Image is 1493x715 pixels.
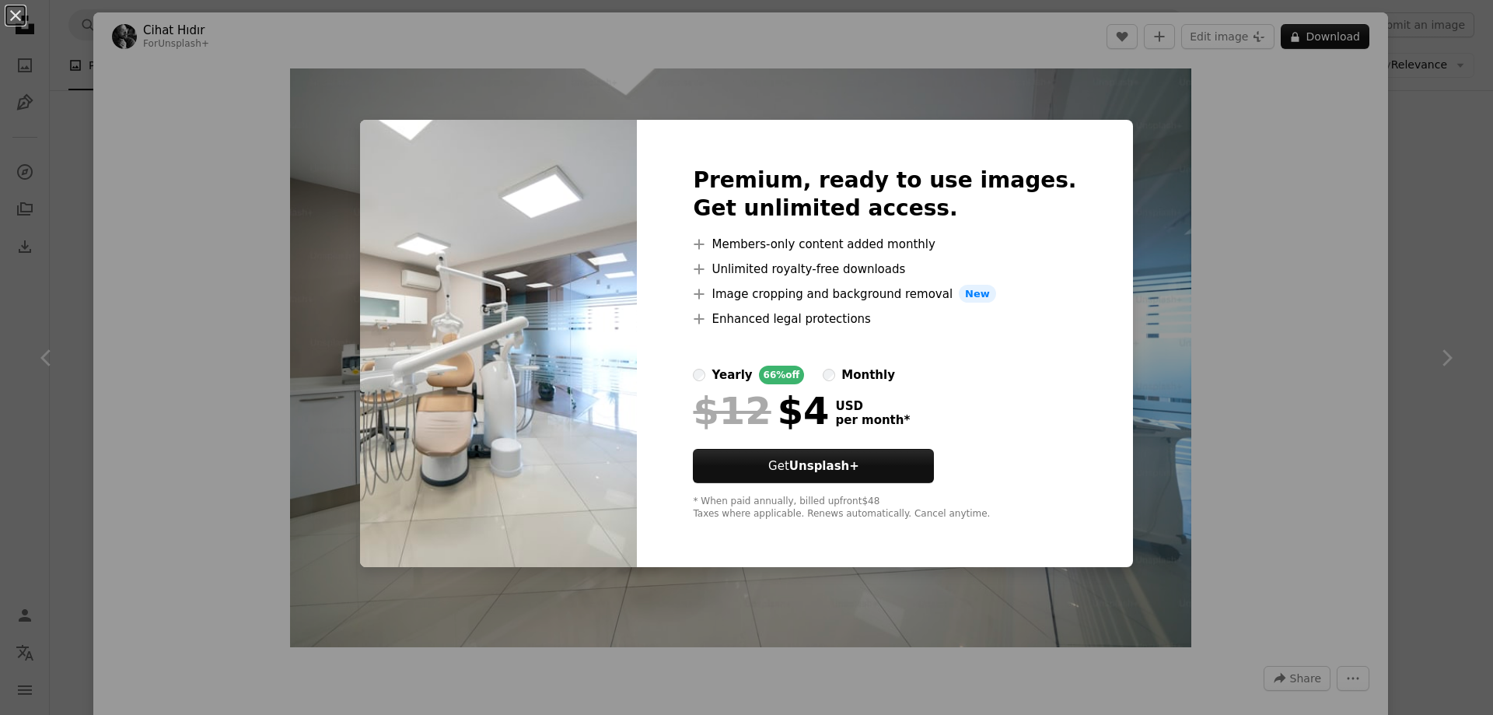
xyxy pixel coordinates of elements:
[693,285,1076,303] li: Image cropping and background removal
[693,391,829,431] div: $4
[360,120,637,568] img: premium_photo-1675686363507-22a8d0e11b4c
[789,459,859,473] strong: Unsplash+
[712,366,752,384] div: yearly
[759,366,805,384] div: 66% off
[693,449,934,483] button: GetUnsplash+
[693,496,1076,520] div: * When paid annually, billed upfront $48 Taxes where applicable. Renews automatically. Cancel any...
[693,310,1076,328] li: Enhanced legal protections
[693,260,1076,279] li: Unlimited royalty-free downloads
[959,285,996,303] span: New
[823,369,835,381] input: monthly
[693,369,705,381] input: yearly66%off
[835,399,910,413] span: USD
[693,166,1076,223] h2: Premium, ready to use images. Get unlimited access.
[835,413,910,427] span: per month *
[693,235,1076,254] li: Members-only content added monthly
[841,366,895,384] div: monthly
[693,391,771,431] span: $12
